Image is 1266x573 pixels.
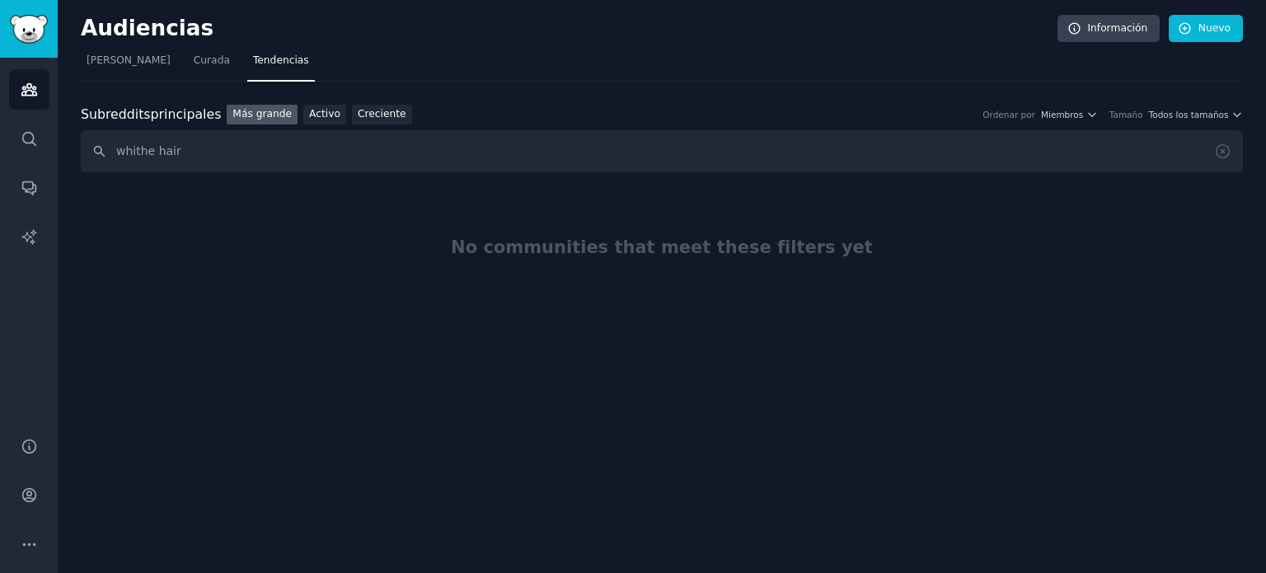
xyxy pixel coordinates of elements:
[232,108,292,120] font: Más grande
[151,106,222,122] font: principales
[1109,110,1143,120] font: Tamaño
[87,54,171,66] font: [PERSON_NAME]
[1041,110,1083,120] font: Miembros
[81,16,213,40] font: Audiencias
[1057,15,1160,43] a: Información
[1149,109,1243,120] button: Todos los tamaños
[303,105,346,125] a: Activo
[1041,109,1098,120] button: Miembros
[81,48,176,82] a: [PERSON_NAME]
[81,130,1243,172] input: Buscar nombre, descripción, tema
[194,54,230,66] font: Curada
[1087,22,1147,34] font: Información
[81,178,1243,317] div: No communities that meet these filters yet
[358,108,406,120] font: Creciente
[982,110,1035,120] font: Ordenar por
[188,48,236,82] a: Curada
[1169,15,1243,43] a: Nuevo
[253,54,309,66] font: Tendencias
[227,105,298,125] a: Más grande
[1149,110,1229,120] font: Todos los tamaños
[247,48,315,82] a: Tendencias
[352,105,412,125] a: Creciente
[1198,22,1231,34] font: Nuevo
[81,106,151,122] font: Subreddits
[309,108,340,120] font: Activo
[10,15,48,44] img: Logotipo de GummySearch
